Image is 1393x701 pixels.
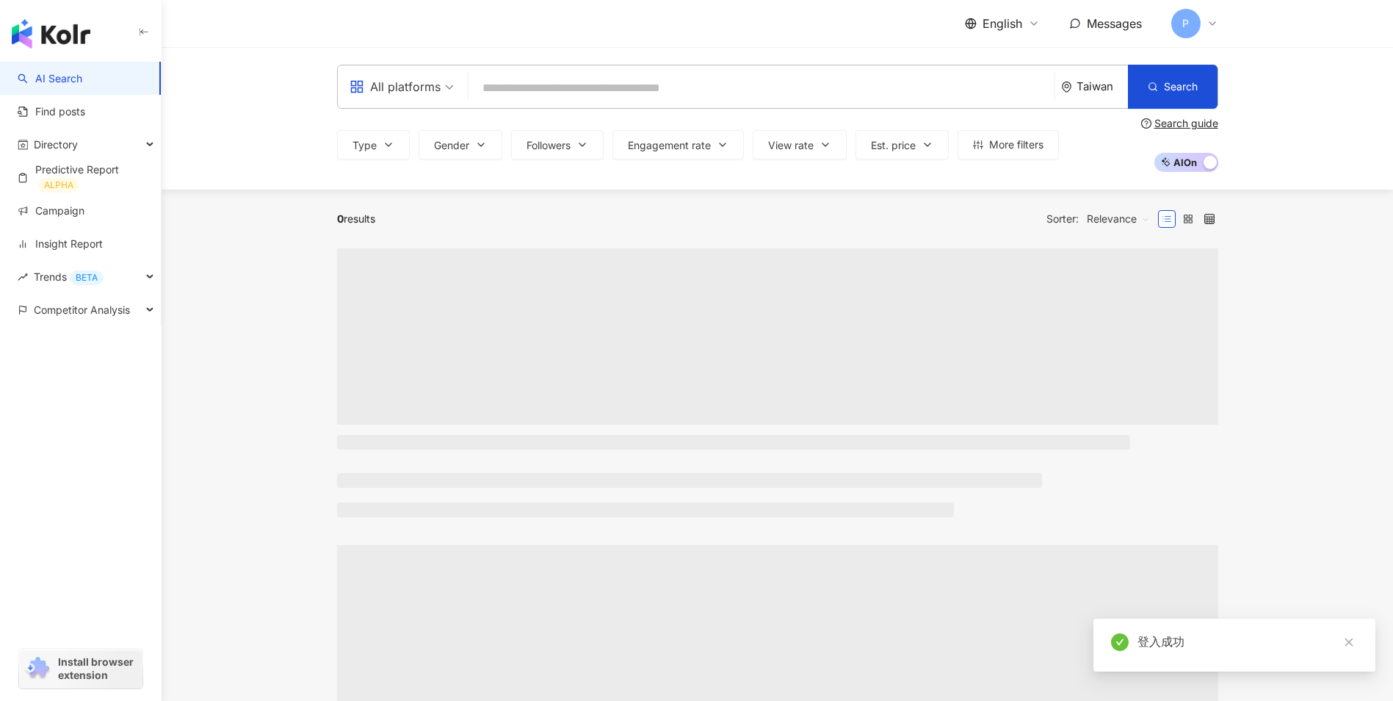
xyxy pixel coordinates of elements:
a: Insight Report [18,237,103,251]
span: Gender [434,140,469,151]
a: chrome extensionInstall browser extension [19,649,142,689]
img: logo [12,19,90,48]
span: rise [18,272,28,282]
div: All platforms [350,75,441,98]
button: Est. price [855,130,949,159]
div: Sorter: [1046,207,1158,231]
a: searchAI Search [18,71,82,86]
span: Relevance [1087,207,1150,231]
img: chrome extension [23,657,51,680]
span: Directory [34,128,78,161]
span: Trends [34,260,104,293]
span: Messages [1087,16,1142,31]
span: P [1182,15,1189,32]
span: View rate [768,140,814,151]
span: Type [352,140,377,151]
a: Predictive ReportALPHA [18,162,149,193]
span: Est. price [871,140,916,151]
a: Find posts [18,104,85,119]
span: environment [1061,82,1072,93]
span: English [983,15,1022,32]
div: 登入成功 [1137,633,1358,651]
span: Competitor Analysis [34,293,130,326]
span: close [1344,637,1354,647]
span: check-circle [1111,633,1129,651]
button: Search [1128,65,1217,109]
span: Install browser extension [58,655,138,682]
div: Search guide [1154,118,1218,129]
span: Followers [527,140,571,151]
button: Gender [419,130,502,159]
button: Followers [511,130,604,159]
span: 0 [337,212,344,225]
div: Taiwan [1077,80,1128,93]
div: results [337,213,375,225]
button: Engagement rate [612,130,744,159]
span: Engagement rate [628,140,711,151]
div: BETA [70,270,104,285]
span: appstore [350,79,364,94]
span: More filters [989,139,1043,151]
button: Type [337,130,410,159]
a: Campaign [18,204,84,218]
span: Search [1164,81,1198,93]
button: More filters [958,130,1059,159]
span: question-circle [1141,118,1151,129]
button: View rate [753,130,847,159]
